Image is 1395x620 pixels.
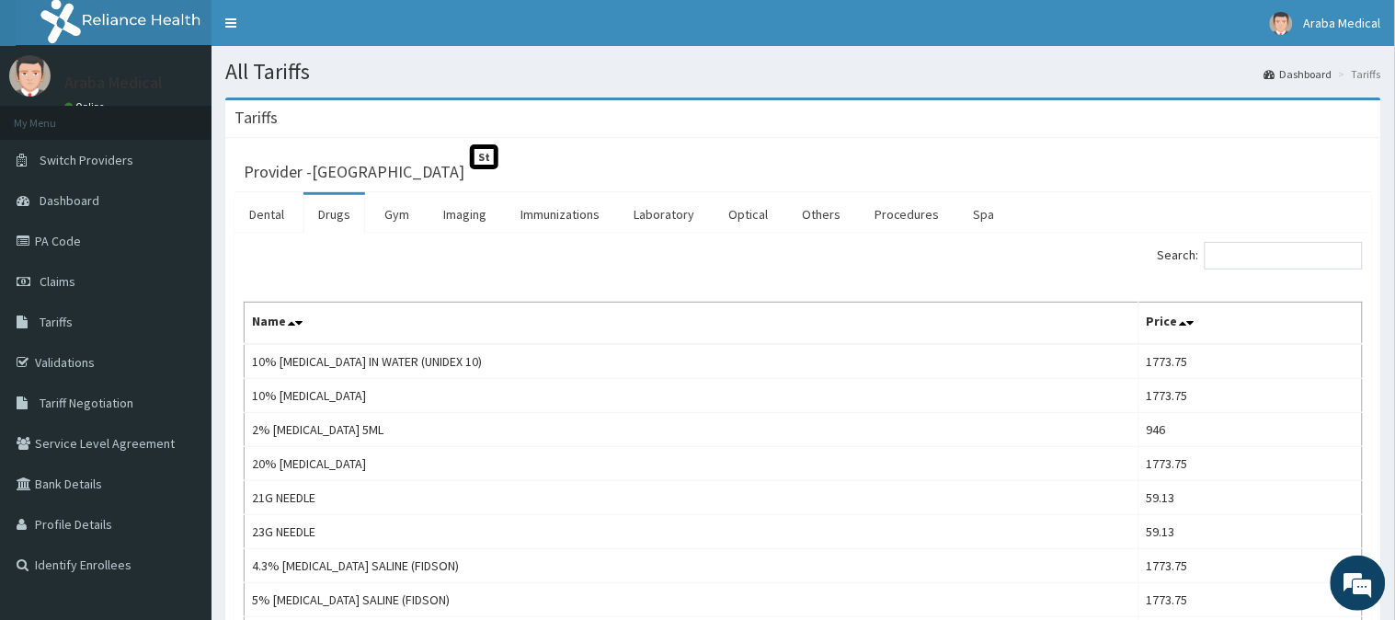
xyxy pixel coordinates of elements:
[245,379,1139,413] td: 10% [MEDICAL_DATA]
[40,192,99,209] span: Dashboard
[245,303,1139,345] th: Name
[245,583,1139,617] td: 5% [MEDICAL_DATA] SALINE (FIDSON)
[244,164,464,180] h3: Provider - [GEOGRAPHIC_DATA]
[234,195,299,234] a: Dental
[64,100,109,113] a: Online
[787,195,855,234] a: Others
[1205,242,1363,270] input: Search:
[506,195,614,234] a: Immunizations
[1138,447,1362,481] td: 1773.75
[370,195,424,234] a: Gym
[714,195,783,234] a: Optical
[245,515,1139,549] td: 23G NEEDLE
[107,190,254,376] span: We're online!
[303,195,365,234] a: Drugs
[470,144,498,169] span: St
[1138,515,1362,549] td: 59.13
[1334,66,1381,82] li: Tariffs
[245,447,1139,481] td: 20% [MEDICAL_DATA]
[1138,344,1362,379] td: 1773.75
[860,195,955,234] a: Procedures
[1138,379,1362,413] td: 1773.75
[1138,303,1362,345] th: Price
[1264,66,1332,82] a: Dashboard
[34,92,74,138] img: d_794563401_company_1708531726252_794563401
[96,103,309,127] div: Chat with us now
[1270,12,1293,35] img: User Image
[40,273,75,290] span: Claims
[40,152,133,168] span: Switch Providers
[40,314,73,330] span: Tariffs
[225,60,1381,84] h1: All Tariffs
[1158,242,1363,270] label: Search:
[429,195,501,234] a: Imaging
[9,419,350,484] textarea: Type your message and hit 'Enter'
[1138,549,1362,583] td: 1773.75
[1138,413,1362,447] td: 946
[245,413,1139,447] td: 2% [MEDICAL_DATA] 5ML
[619,195,709,234] a: Laboratory
[40,395,133,411] span: Tariff Negotiation
[245,549,1139,583] td: 4.3% [MEDICAL_DATA] SALINE (FIDSON)
[245,481,1139,515] td: 21G NEEDLE
[302,9,346,53] div: Minimize live chat window
[245,344,1139,379] td: 10% [MEDICAL_DATA] IN WATER (UNIDEX 10)
[1304,15,1381,31] span: Araba Medical
[1138,583,1362,617] td: 1773.75
[9,55,51,97] img: User Image
[959,195,1010,234] a: Spa
[1138,481,1362,515] td: 59.13
[64,75,163,91] p: Araba Medical
[234,109,278,126] h3: Tariffs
